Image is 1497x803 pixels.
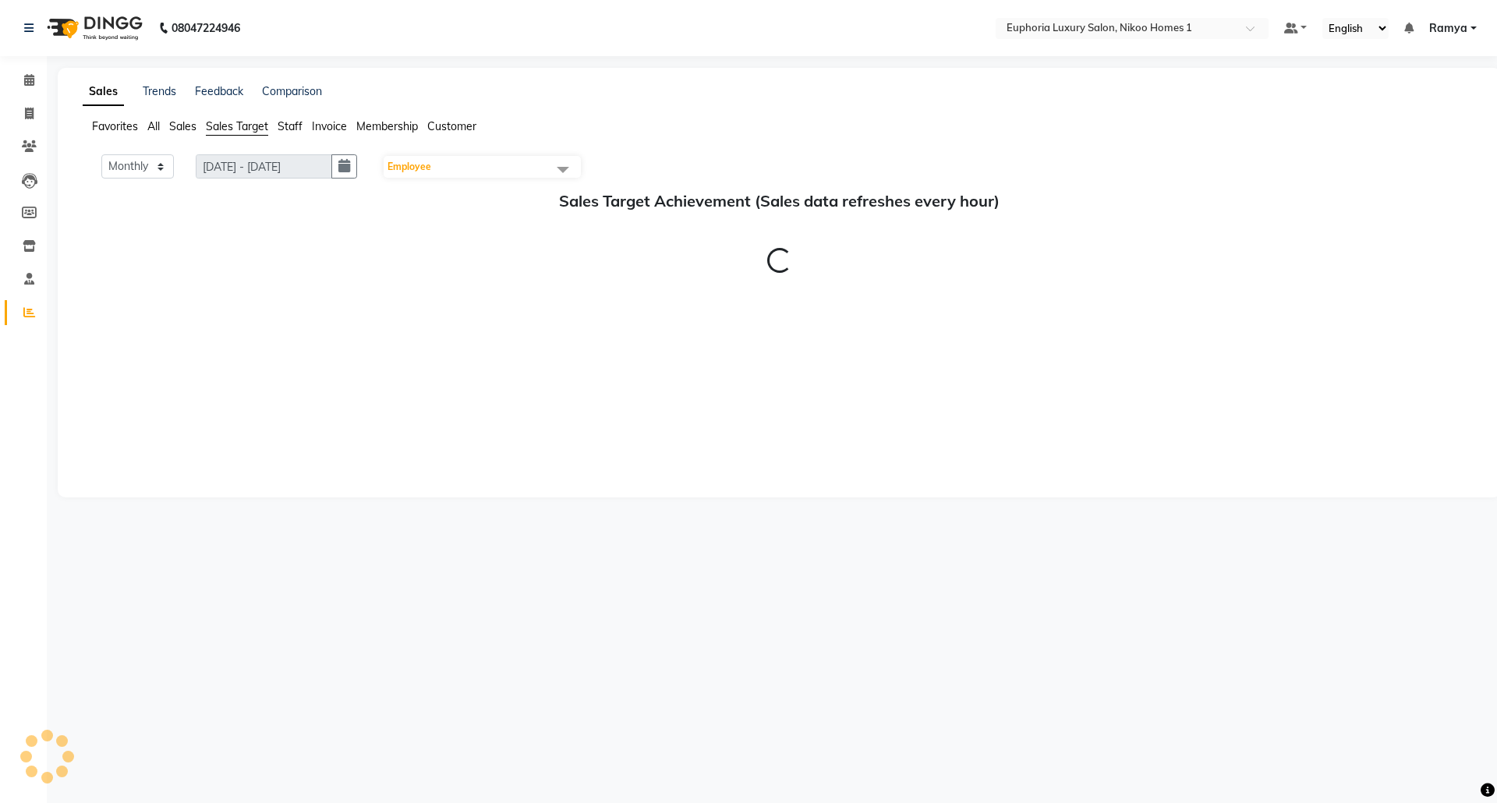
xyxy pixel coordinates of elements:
span: Membership [356,119,418,133]
span: Ramya [1429,20,1467,37]
span: All [147,119,160,133]
input: DD/MM/YYYY-DD/MM/YYYY [196,154,332,179]
h5: Sales Target Achievement (Sales data refreshes every hour) [95,192,1463,210]
a: Feedback [195,84,243,98]
a: Comparison [262,84,322,98]
span: Customer [427,119,476,133]
span: Favorites [92,119,138,133]
span: Sales Target [206,119,268,133]
a: Sales [83,78,124,106]
a: Trends [143,84,176,98]
span: Invoice [312,119,347,133]
span: Employee [388,161,431,172]
img: logo [40,6,147,50]
span: Sales [169,119,196,133]
span: Staff [278,119,303,133]
b: 08047224946 [172,6,240,50]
